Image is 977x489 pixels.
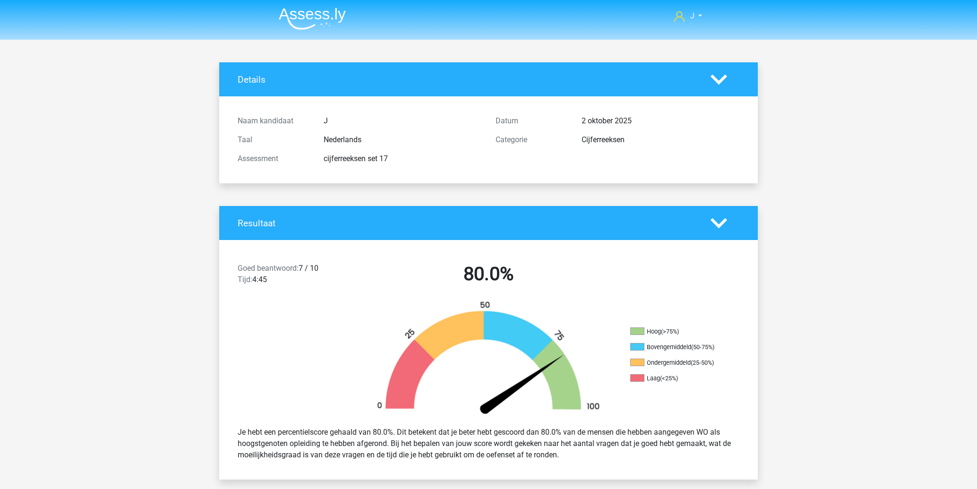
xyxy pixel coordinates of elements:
div: Taal [231,134,317,146]
div: (25-50%) [691,359,714,366]
li: Hoog [630,327,725,336]
div: (<25%) [660,375,678,382]
div: Categorie [488,134,574,146]
li: Laag [630,374,725,383]
div: Je hebt een percentielscore gehaald van 80.0%. Dit betekent dat je beter hebt gescoord dan 80.0% ... [231,423,746,464]
h4: Details [238,74,696,85]
span: Goed beantwoord: [238,264,299,273]
div: (>75%) [661,328,679,335]
div: cijferreeksen set 17 [317,153,488,164]
div: J [317,115,488,127]
div: 7 / 10 4:45 [231,263,360,289]
div: 2 oktober 2025 [574,115,746,127]
span: J [690,11,694,20]
div: Datum [488,115,574,127]
div: Naam kandidaat [231,115,317,127]
div: (50-75%) [691,343,714,351]
div: Cijferreeksen [574,134,746,146]
img: 80.91bf0ee05a10.png [361,300,616,419]
a: J [670,10,706,22]
img: Assessly [279,8,346,30]
div: Assessment [231,153,317,164]
li: Bovengemiddeld [630,343,725,352]
div: Nederlands [317,134,488,146]
span: Tijd: [238,275,252,284]
h2: 80.0% [367,263,610,285]
h4: Resultaat [238,218,696,229]
li: Ondergemiddeld [630,359,725,367]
